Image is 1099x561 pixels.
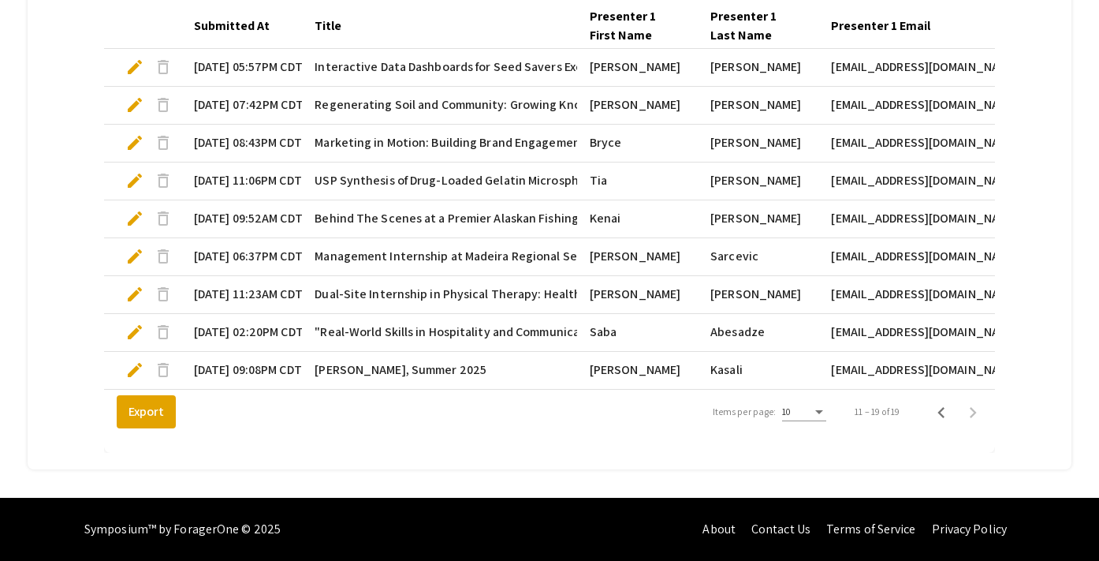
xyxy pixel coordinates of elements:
[154,171,173,190] span: delete
[315,17,341,36] div: Title
[181,238,302,276] mat-cell: [DATE] 06:37PM CDT
[194,17,284,36] div: Submitted At
[831,17,930,36] div: Presenter 1 Email
[181,125,302,163] mat-cell: [DATE] 08:43PM CDT
[702,521,736,537] a: About
[117,395,176,428] button: Export
[315,247,851,266] span: Management Internship at Madeira Regional Secretariat for Education School Budgeting Division
[698,163,818,200] mat-cell: [PERSON_NAME]
[818,87,1005,125] mat-cell: [EMAIL_ADDRESS][DOMAIN_NAME]
[577,163,698,200] mat-cell: Tia
[698,49,818,87] mat-cell: [PERSON_NAME]
[577,238,698,276] mat-cell: [PERSON_NAME]
[181,49,302,87] mat-cell: [DATE] 05:57PM CDT
[125,323,144,342] span: edit
[181,276,302,314] mat-cell: [DATE] 11:23AM CDT
[818,163,1005,200] mat-cell: [EMAIL_ADDRESS][DOMAIN_NAME]
[315,58,617,77] span: Interactive Data Dashboards for Seed Savers Exchange
[577,314,698,352] mat-cell: Saba
[957,396,989,428] button: Next page
[751,521,810,537] a: Contact Us
[12,490,67,549] iframe: Chat
[577,49,698,87] mat-cell: [PERSON_NAME]
[125,133,144,152] span: edit
[818,352,1005,390] mat-cell: [EMAIL_ADDRESS][DOMAIN_NAME]
[315,95,819,114] span: Regenerating Soil and Community: Growing Knowledge, Growing Networks, Growing Roots
[590,7,685,45] div: Presenter 1 First Name
[315,323,608,342] span: "Real-World Skills in Hospitality and Communication"
[926,396,957,428] button: Previous page
[125,247,144,266] span: edit
[154,247,173,266] span: delete
[577,125,698,163] mat-cell: Bryce
[181,352,302,390] mat-cell: [DATE] 09:08PM CDT
[590,7,671,45] div: Presenter 1 First Name
[698,125,818,163] mat-cell: [PERSON_NAME]
[698,352,818,390] mat-cell: Kasali
[818,125,1005,163] mat-cell: [EMAIL_ADDRESS][DOMAIN_NAME]
[125,58,144,77] span: edit
[154,209,173,228] span: delete
[154,361,173,380] span: delete
[577,87,698,125] mat-cell: [PERSON_NAME]
[125,209,144,228] span: edit
[315,171,801,190] span: USP Synthesis of Drug-Loaded Gelatin Microspheres with Thermoresponsive Properties
[315,361,486,380] span: [PERSON_NAME], Summer 2025
[818,276,1005,314] mat-cell: [EMAIL_ADDRESS][DOMAIN_NAME]
[855,405,900,419] div: 11 – 19 of 19
[698,314,818,352] mat-cell: Abesadze
[154,133,173,152] span: delete
[577,200,698,238] mat-cell: Kenai
[125,285,144,304] span: edit
[315,17,356,36] div: Title
[315,285,1011,304] span: Dual-Site Internship in Physical Therapy: HealthPartners Neuroscience Outpatient Rehab & Regions ...
[818,49,1005,87] mat-cell: [EMAIL_ADDRESS][DOMAIN_NAME]
[181,314,302,352] mat-cell: [DATE] 02:20PM CDT
[194,17,270,36] div: Submitted At
[710,7,792,45] div: Presenter 1 Last Name
[181,200,302,238] mat-cell: [DATE] 09:52AM CDT
[782,406,826,417] mat-select: Items per page:
[577,352,698,390] mat-cell: [PERSON_NAME]
[154,58,173,77] span: delete
[710,7,806,45] div: Presenter 1 Last Name
[818,314,1005,352] mat-cell: [EMAIL_ADDRESS][DOMAIN_NAME]
[125,171,144,190] span: edit
[154,95,173,114] span: delete
[84,498,281,561] div: Symposium™ by ForagerOne © 2025
[698,87,818,125] mat-cell: [PERSON_NAME]
[125,95,144,114] span: edit
[713,405,777,419] div: Items per page:
[698,238,818,276] mat-cell: Sarcevic
[932,521,1007,537] a: Privacy Policy
[698,200,818,238] mat-cell: [PERSON_NAME]
[315,209,616,228] span: Behind The Scenes at a Premier Alaskan Fishing Lodge
[826,521,916,537] a: Terms of Service
[698,276,818,314] mat-cell: [PERSON_NAME]
[818,200,1005,238] mat-cell: [EMAIL_ADDRESS][DOMAIN_NAME]
[154,323,173,342] span: delete
[577,276,698,314] mat-cell: [PERSON_NAME]
[782,406,791,417] span: 10
[831,17,944,36] div: Presenter 1 Email
[818,238,1005,276] mat-cell: [EMAIL_ADDRESS][DOMAIN_NAME]
[181,87,302,125] mat-cell: [DATE] 07:42PM CDT
[154,285,173,304] span: delete
[125,361,144,380] span: edit
[181,163,302,200] mat-cell: [DATE] 11:06PM CDT
[315,133,713,152] span: Marketing in Motion: Building Brand Engagement at Armored Sports LLC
